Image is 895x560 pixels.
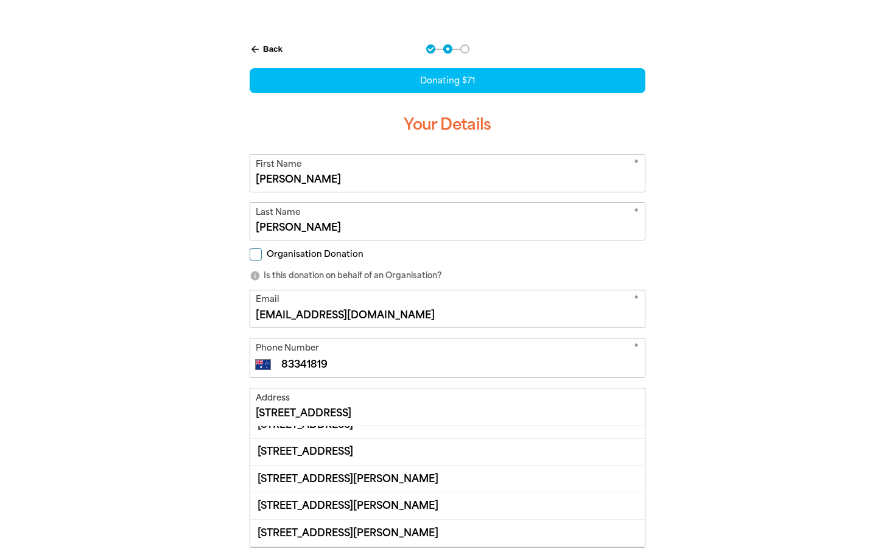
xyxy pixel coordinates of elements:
div: [STREET_ADDRESS][PERSON_NAME] [250,465,645,492]
button: Back [245,39,287,60]
div: [STREET_ADDRESS] [250,438,645,465]
h3: Your Details [250,105,645,144]
div: [STREET_ADDRESS][PERSON_NAME] [250,492,645,519]
input: Organisation Donation [250,248,262,261]
div: [STREET_ADDRESS][PERSON_NAME] [250,519,645,546]
button: Navigate to step 2 of 3 to enter your details [443,44,452,54]
button: Navigate to step 1 of 3 to enter your donation amount [426,44,435,54]
div: Donating $71 [250,68,645,93]
button: Navigate to step 3 of 3 to enter your payment details [460,44,469,54]
i: info [250,270,261,281]
span: Organisation Donation [267,248,363,260]
i: Required [634,341,639,357]
p: Is this donation on behalf of an Organisation? [250,270,645,282]
i: arrow_back [250,44,261,55]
